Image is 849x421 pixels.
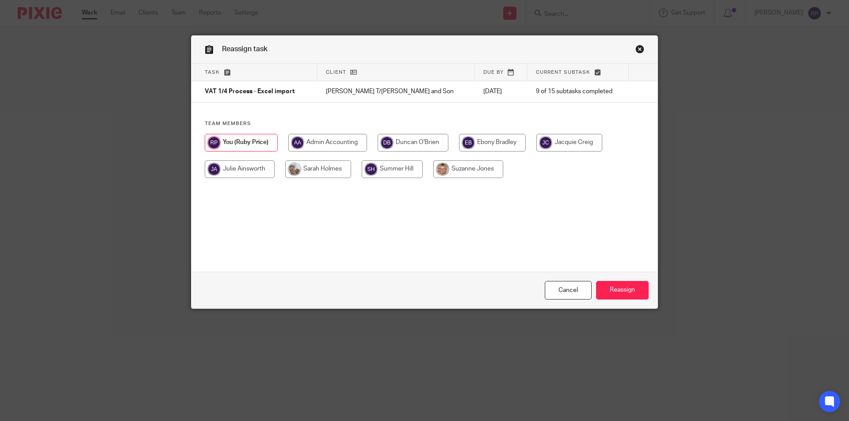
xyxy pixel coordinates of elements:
td: 9 of 15 subtasks completed [527,81,629,102]
h4: Team members [205,120,644,127]
span: Task [205,70,220,75]
a: Close this dialog window [635,45,644,57]
span: Current subtask [536,70,590,75]
span: Client [326,70,346,75]
span: VAT 1/4 Process - Excel import [205,89,294,95]
p: [DATE] [483,87,518,96]
p: [PERSON_NAME] T/[PERSON_NAME] and Son [326,87,466,96]
input: Reassign [596,281,649,300]
span: Due by [483,70,504,75]
a: Close this dialog window [545,281,592,300]
span: Reassign task [222,46,268,53]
